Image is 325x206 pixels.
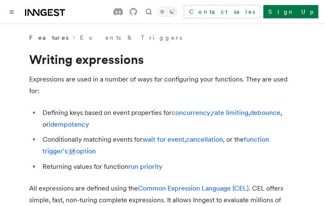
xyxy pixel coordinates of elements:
[128,163,162,170] a: run priority
[172,109,210,117] a: concurrency
[40,161,296,173] li: Returning values for function
[212,109,248,117] a: rate limiting
[157,7,177,17] button: Toggle dark mode
[184,5,260,18] a: Contact sales
[49,120,89,128] a: idempotency
[29,52,296,67] h1: Writing expressions
[29,33,68,42] span: Features
[144,7,154,17] button: Find something...
[250,109,280,117] a: debounce
[263,5,318,18] a: Sign Up
[29,74,296,97] p: Expressions are used in a number of ways for configuring your functions. They are used for:
[40,134,296,158] li: Conditionally matching events for , , or the
[80,33,182,42] a: Events & Triggers
[138,184,249,192] a: Common Expression Language (CEL)
[186,135,223,143] a: cancellation
[40,107,296,130] li: Defining keys based on event properties for , , , or
[7,7,17,17] button: Toggle navigation
[67,148,76,155] code: if
[142,135,185,143] a: wait for event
